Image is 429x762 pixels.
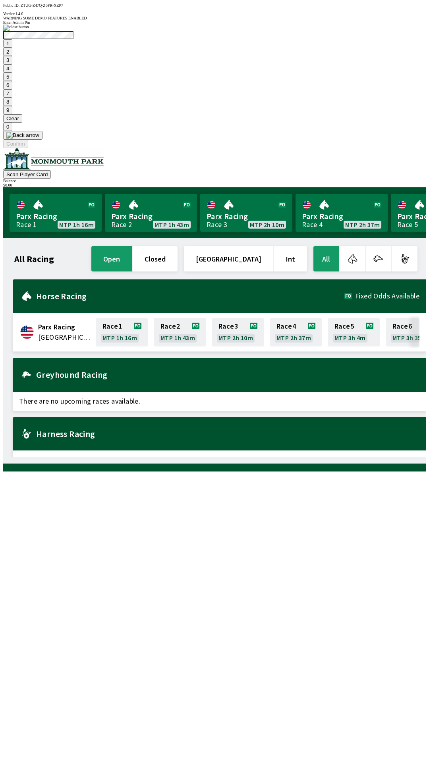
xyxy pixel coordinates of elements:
[111,211,191,221] span: Parx Racing
[3,39,12,48] button: 1
[274,246,307,271] button: Int
[3,20,426,25] div: Enter Admin Pin
[3,25,29,31] img: close button
[200,194,292,232] a: Parx RacingRace 3MTP 2h 10m
[36,431,419,437] h2: Harness Racing
[334,335,366,341] span: MTP 3h 4m
[3,106,12,114] button: 9
[13,392,426,411] span: There are no upcoming races available.
[218,323,238,329] span: Race 3
[91,246,132,271] button: open
[392,323,412,329] span: Race 6
[59,221,94,228] span: MTP 1h 16m
[3,3,426,8] div: Public ID:
[36,371,419,378] h2: Greyhound Racing
[218,335,253,341] span: MTP 2h 10m
[105,194,197,232] a: Parx RacingRace 2MTP 1h 43m
[36,293,344,299] h2: Horse Racing
[207,211,286,221] span: Parx Racing
[155,221,189,228] span: MTP 1h 43m
[38,322,91,332] span: Parx Racing
[250,221,284,228] span: MTP 2h 10m
[212,318,264,346] a: Race3MTP 2h 10m
[3,98,12,106] button: 8
[392,335,427,341] span: MTP 3h 35m
[10,194,102,232] a: Parx RacingRace 1MTP 1h 16m
[21,3,63,8] span: ZTUG-Z47Q-Z6FR-XZP7
[3,81,12,89] button: 6
[345,221,380,228] span: MTP 2h 37m
[3,179,426,183] div: Balance
[3,123,12,131] button: 0
[276,335,311,341] span: MTP 2h 37m
[13,450,426,470] span: There are no upcoming races available.
[38,332,91,343] span: United States
[3,73,12,81] button: 5
[207,221,227,228] div: Race 3
[96,318,148,346] a: Race1MTP 1h 16m
[6,132,39,139] img: Back arrow
[16,211,95,221] span: Parx Racing
[296,194,388,232] a: Parx RacingRace 4MTP 2h 37m
[133,246,178,271] button: closed
[160,335,195,341] span: MTP 1h 43m
[3,56,12,64] button: 3
[397,221,418,228] div: Race 5
[154,318,206,346] a: Race2MTP 1h 43m
[3,170,51,179] button: Scan Player Card
[102,335,137,341] span: MTP 1h 16m
[3,89,12,98] button: 7
[3,140,28,148] button: Confirm
[334,323,354,329] span: Race 5
[270,318,322,346] a: Race4MTP 2h 37m
[102,323,122,329] span: Race 1
[14,256,54,262] h1: All Racing
[328,318,380,346] a: Race5MTP 3h 4m
[313,246,339,271] button: All
[160,323,180,329] span: Race 2
[3,48,12,56] button: 2
[3,64,12,73] button: 4
[3,148,104,169] img: venue logo
[302,221,323,228] div: Race 4
[3,16,426,20] div: WARNING SOME DEMO FEATURES ENABLED
[3,114,22,123] button: Clear
[111,221,132,228] div: Race 2
[3,183,426,187] div: $ 0.00
[3,12,426,16] div: Version 1.4.0
[184,246,273,271] button: [GEOGRAPHIC_DATA]
[16,221,37,228] div: Race 1
[302,211,381,221] span: Parx Racing
[355,293,419,299] span: Fixed Odds Available
[276,323,296,329] span: Race 4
